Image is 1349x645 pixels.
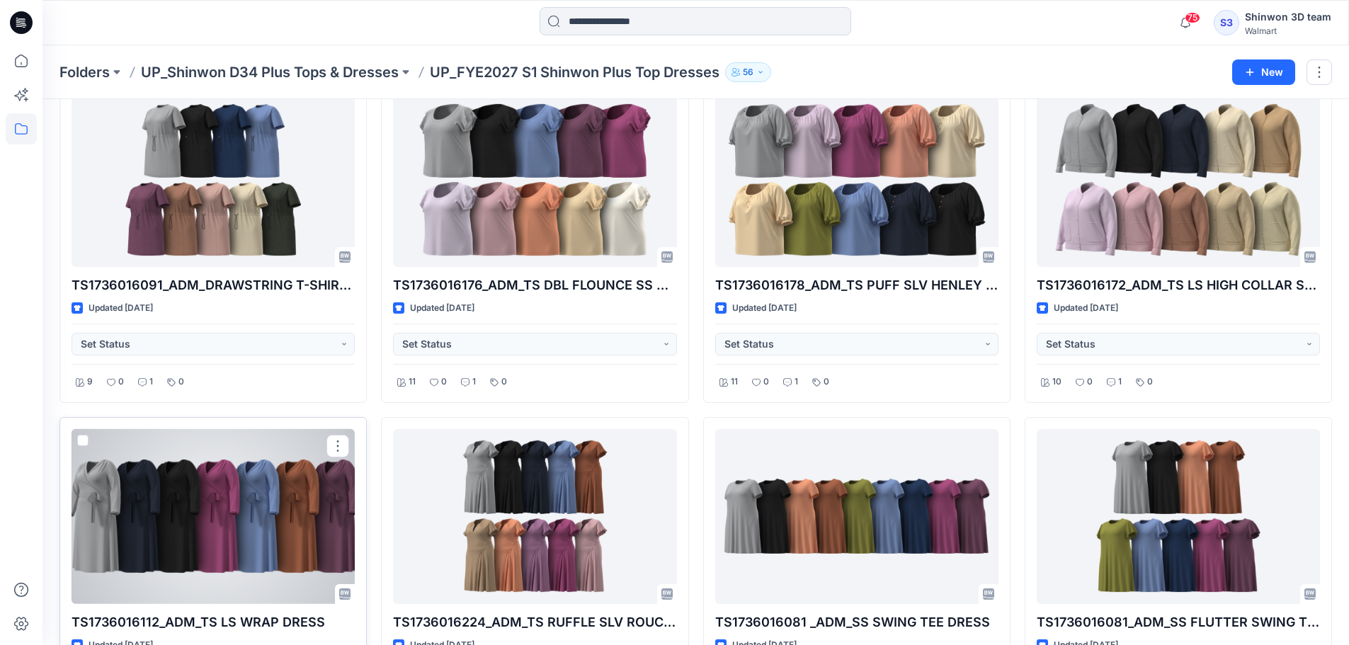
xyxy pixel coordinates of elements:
[472,375,476,389] p: 1
[731,375,738,389] p: 11
[141,62,399,82] a: UP_Shinwon D34 Plus Tops & Dresses
[501,375,507,389] p: 0
[393,429,676,604] a: TS1736016224_ADM_TS RUFFLE SLV ROUCHED MIDI
[1087,375,1093,389] p: 0
[87,375,93,389] p: 9
[72,612,355,632] p: TS1736016112_ADM_TS LS WRAP DRESS
[1118,375,1122,389] p: 1
[1245,8,1331,25] div: Shinwon 3D team
[1185,12,1200,23] span: 75
[118,375,124,389] p: 0
[715,275,998,295] p: TS1736016178_ADM_TS PUFF SLV HENLEY TOP
[393,612,676,632] p: TS1736016224_ADM_TS RUFFLE SLV ROUCHED MIDI
[1245,25,1331,36] div: Walmart
[725,62,771,82] button: 56
[441,375,447,389] p: 0
[410,301,474,316] p: Updated [DATE]
[1147,375,1153,389] p: 0
[409,375,416,389] p: 11
[732,301,797,316] p: Updated [DATE]
[715,429,998,604] a: TS1736016081 _ADM_SS SWING TEE DRESS
[1052,375,1061,389] p: 10
[430,62,719,82] p: UP_FYE2027 S1 Shinwon Plus Top Dresses
[824,375,829,389] p: 0
[1037,275,1320,295] p: TS1736016172_ADM_TS LS HIGH COL﻿LAR SNAP JACKET
[59,62,110,82] a: Folders
[393,275,676,295] p: TS1736016176_ADM_TS DBL FLOUNCE SS TEE
[763,375,769,389] p: 0
[72,275,355,295] p: TS1736016091_ADM_DRAWSTRING T-SHIRT DRESS
[178,375,184,389] p: 0
[1037,92,1320,267] a: TS1736016172_ADM_TS LS HIGH COL LAR SNAP JACKET
[1037,612,1320,632] p: TS1736016081_ADM_SS FLUTTER SWING TEE DRESS
[715,612,998,632] p: TS1736016081 _ADM_SS SWING TEE DRESS
[715,92,998,267] a: TS1736016178_ADM_TS PUFF SLV HENLEY TOP
[1232,59,1295,85] button: New
[1214,10,1239,35] div: S3
[1054,301,1118,316] p: Updated [DATE]
[72,92,355,267] a: TS1736016091_ADM_DRAWSTRING T-SHIRT DRESS
[795,375,798,389] p: 1
[743,64,753,80] p: 56
[393,92,676,267] a: TS1736016176_ADM_TS DBL FLOUNCE SS TEE
[149,375,153,389] p: 1
[89,301,153,316] p: Updated [DATE]
[72,429,355,604] a: TS1736016112_ADM_TS LS WRAP DRESS
[1037,429,1320,604] a: TS1736016081_ADM_SS FLUTTER SWING TEE DRESS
